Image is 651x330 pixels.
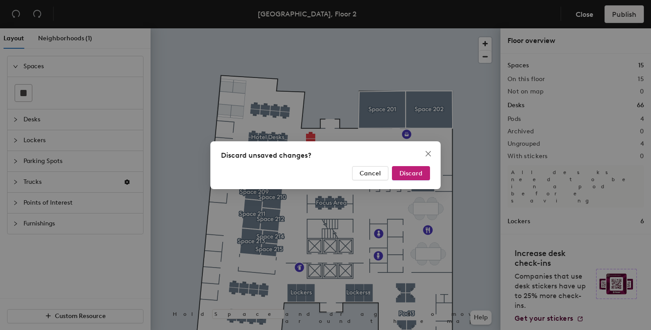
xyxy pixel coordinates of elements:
button: Close [421,147,435,161]
span: Cancel [360,169,381,177]
button: Discard [392,166,430,180]
span: Close [421,150,435,157]
span: close [425,150,432,157]
div: Discard unsaved changes? [221,150,430,161]
button: Cancel [352,166,388,180]
span: Discard [399,169,422,177]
